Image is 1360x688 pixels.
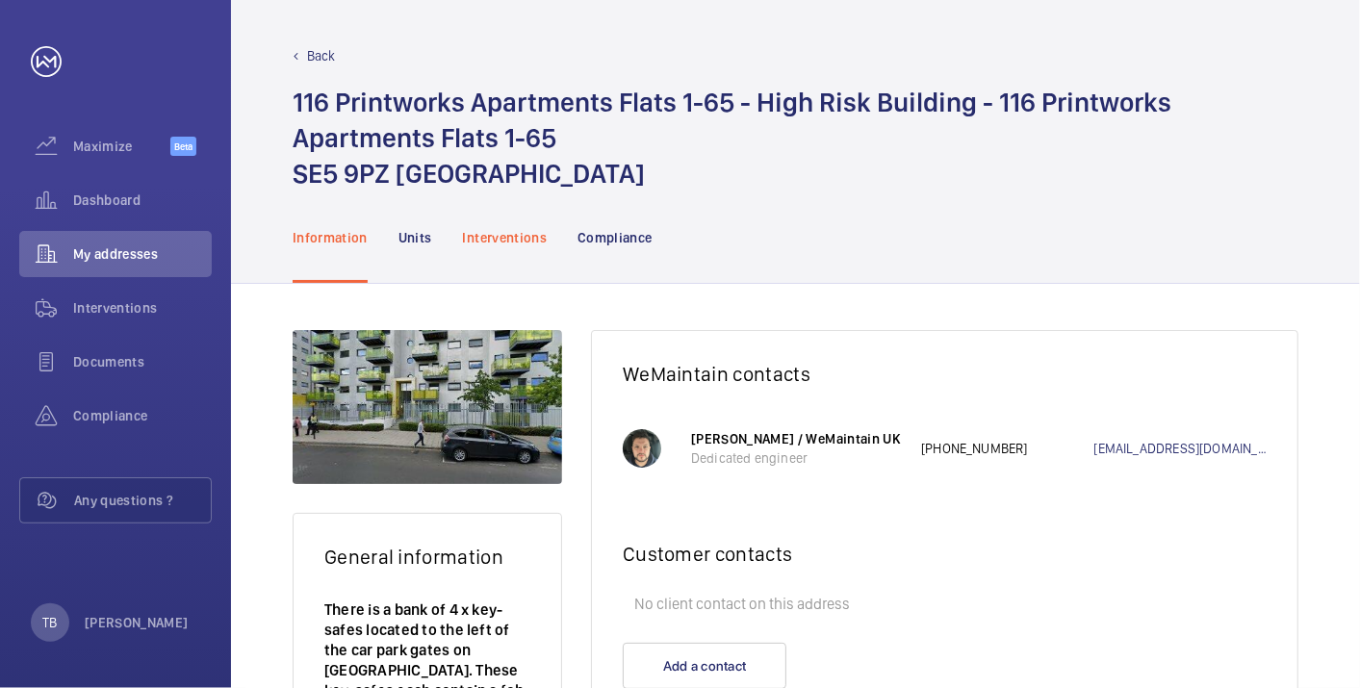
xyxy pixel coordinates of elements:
[623,542,1267,566] h2: Customer contacts
[691,429,902,448] p: [PERSON_NAME] / WeMaintain UK
[73,298,212,318] span: Interventions
[293,85,1298,191] h1: 116 Printworks Apartments Flats 1-65 - High Risk Building - 116 Printworks Apartments Flats 1-65 ...
[293,228,368,247] p: Information
[307,46,336,65] p: Back
[73,406,212,425] span: Compliance
[73,352,212,371] span: Documents
[921,439,1093,458] p: [PHONE_NUMBER]
[623,585,1267,624] p: No client contact on this address
[74,491,211,510] span: Any questions ?
[398,228,432,247] p: Units
[324,545,530,569] h2: General information
[170,137,196,156] span: Beta
[691,448,902,468] p: Dedicated engineer
[73,244,212,264] span: My addresses
[42,613,57,632] p: TB
[1094,439,1267,458] a: [EMAIL_ADDRESS][DOMAIN_NAME]
[577,228,653,247] p: Compliance
[463,228,548,247] p: Interventions
[73,137,170,156] span: Maximize
[85,613,189,632] p: [PERSON_NAME]
[73,191,212,210] span: Dashboard
[623,362,1267,386] h2: WeMaintain contacts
